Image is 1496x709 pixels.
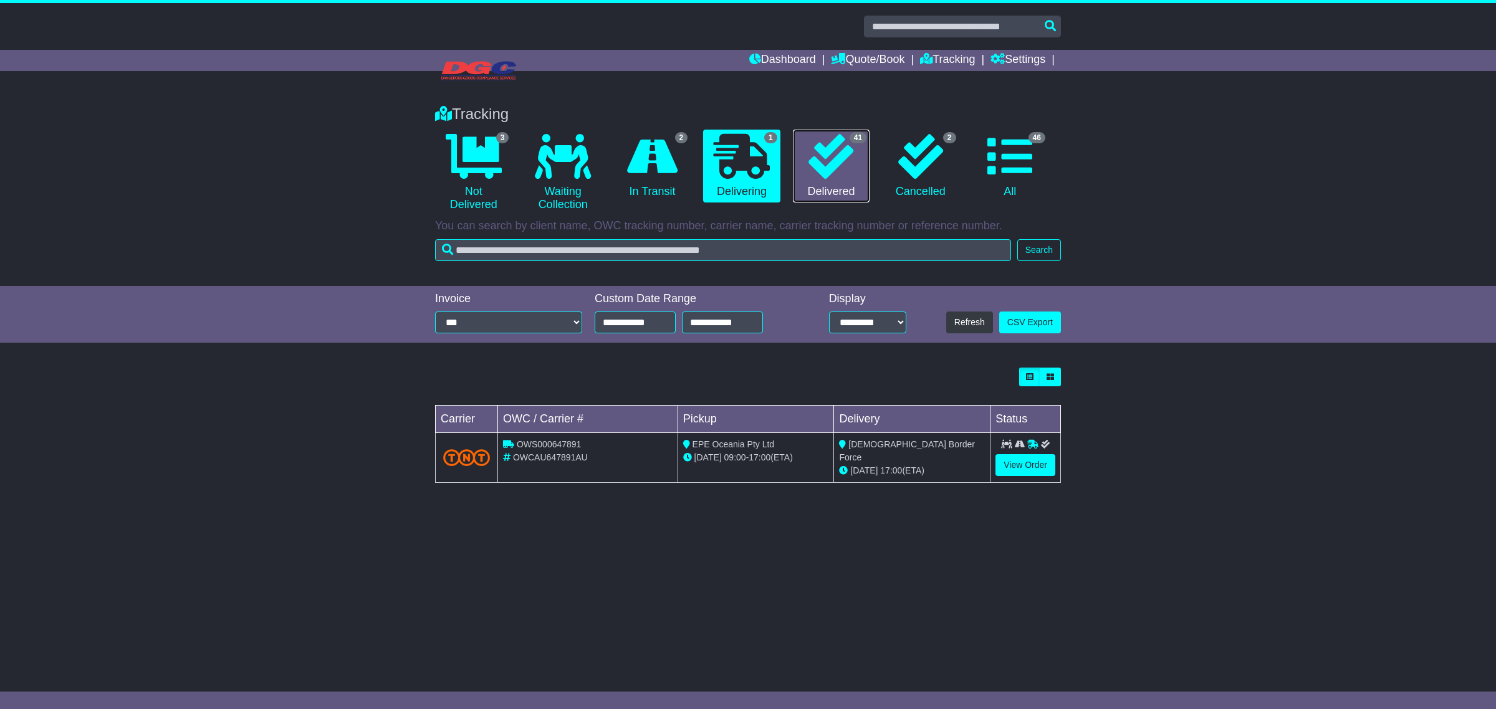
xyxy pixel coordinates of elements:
[595,292,795,306] div: Custom Date Range
[880,465,902,475] span: 17:00
[829,292,906,306] div: Display
[435,219,1061,233] p: You can search by client name, OWC tracking number, carrier name, carrier tracking number or refe...
[850,465,878,475] span: [DATE]
[683,451,829,464] div: - (ETA)
[749,50,816,71] a: Dashboard
[1028,132,1045,143] span: 46
[496,132,509,143] span: 3
[513,452,588,462] span: OWCAU647891AU
[749,452,770,462] span: 17:00
[429,105,1067,123] div: Tracking
[675,132,688,143] span: 2
[435,292,582,306] div: Invoice
[882,130,959,203] a: 2 Cancelled
[614,130,691,203] a: 2 In Transit
[839,439,974,462] span: [DEMOGRAPHIC_DATA] Border Force
[834,406,990,433] td: Delivery
[850,132,866,143] span: 41
[693,439,775,449] span: EPE Oceania Pty Ltd
[443,449,490,466] img: TNT_Domestic.png
[990,50,1045,71] a: Settings
[831,50,904,71] a: Quote/Book
[1017,239,1061,261] button: Search
[694,452,722,462] span: [DATE]
[999,312,1061,333] a: CSV Export
[793,130,870,203] a: 41 Delivered
[972,130,1048,203] a: 46 All
[920,50,975,71] a: Tracking
[839,464,985,477] div: (ETA)
[990,406,1061,433] td: Status
[498,406,678,433] td: OWC / Carrier #
[946,312,993,333] button: Refresh
[995,454,1055,476] a: View Order
[524,130,601,216] a: Waiting Collection
[435,130,512,216] a: 3 Not Delivered
[724,452,746,462] span: 09:00
[943,132,956,143] span: 2
[436,406,498,433] td: Carrier
[678,406,834,433] td: Pickup
[703,130,780,203] a: 1 Delivering
[517,439,582,449] span: OWS000647891
[764,132,777,143] span: 1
